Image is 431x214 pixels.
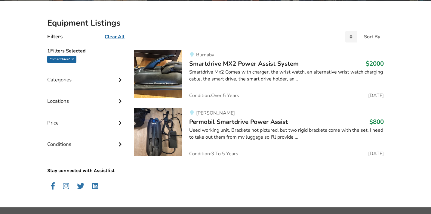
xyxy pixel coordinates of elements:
[196,52,214,58] span: Burnaby
[189,118,288,126] span: Permobil Smartdrive Power Assist
[364,34,380,39] div: Sort By
[134,50,182,98] img: mobility-smartdrive mx2 power assist system
[368,151,384,156] span: [DATE]
[196,110,235,116] span: [PERSON_NAME]
[47,56,76,63] div: "smartdrive"
[189,59,299,68] span: Smartdrive MX2 Power Assist System
[366,60,384,68] h3: $2000
[369,118,384,126] h3: $800
[47,65,124,86] div: Categories
[134,50,384,103] a: mobility-smartdrive mx2 power assist systemBurnabySmartdrive MX2 Power Assist System$2000Smartdri...
[134,108,182,156] img: mobility-permobil smartdrive power assist
[189,127,384,141] div: Used working unit. Brackets not pictured, but two rigid brackets come with the set. I need to tak...
[47,33,63,40] h4: Filters
[189,151,238,156] span: Condition: 3 To 5 Years
[368,93,384,98] span: [DATE]
[47,45,124,56] h5: 1 Filters Selected
[134,103,384,156] a: mobility-permobil smartdrive power assist[PERSON_NAME]Permobil Smartdrive Power Assist$800Used wo...
[47,108,124,129] div: Price
[47,86,124,107] div: Locations
[105,33,125,40] u: Clear All
[47,18,384,28] h2: Equipment Listings
[47,129,124,150] div: Conditions
[47,150,124,174] p: Stay connected with Assistlist
[189,69,384,83] div: Smartdrive Mx2 Comes with charger, the wrist watch, an alternative wrist watch charging cable, th...
[189,93,239,98] span: Condition: Over 5 Years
